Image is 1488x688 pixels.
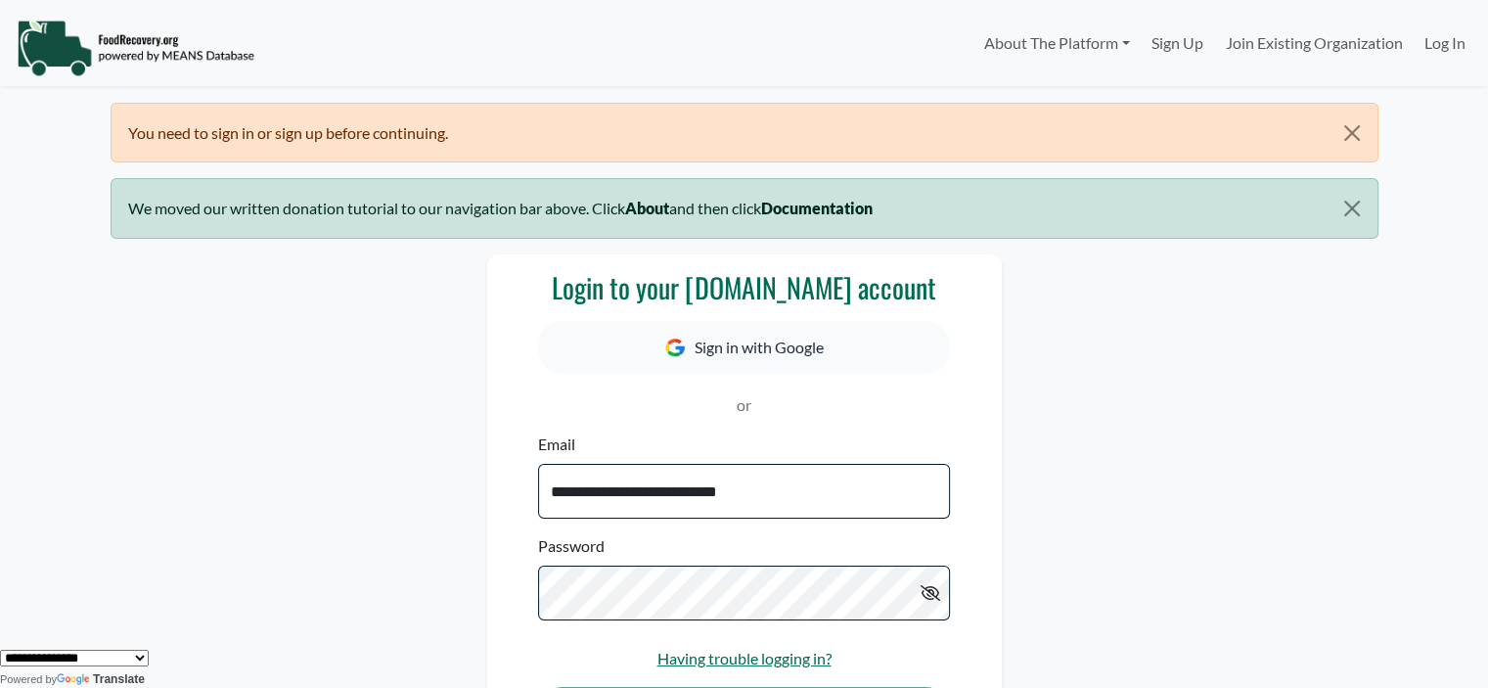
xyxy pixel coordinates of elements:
[1214,23,1413,63] a: Join Existing Organization
[111,178,1378,238] div: We moved our written donation tutorial to our navigation bar above. Click and then click
[625,199,669,217] b: About
[17,19,254,77] img: NavigationLogo_FoodRecovery-91c16205cd0af1ed486a0f1a7774a6544ea792ac00100771e7dd3ec7c0e58e41.png
[111,103,1378,162] div: You need to sign in or sign up before continuing.
[538,433,575,456] label: Email
[1327,104,1376,162] button: Close
[57,672,145,686] a: Translate
[1141,23,1214,63] a: Sign Up
[761,199,873,217] b: Documentation
[1414,23,1476,63] a: Log In
[538,393,949,417] p: or
[538,534,605,558] label: Password
[1327,179,1376,238] button: Close
[538,321,949,374] button: Sign in with Google
[57,673,93,687] img: Google Translate
[665,339,685,357] img: Google Icon
[538,271,949,304] h3: Login to your [DOMAIN_NAME] account
[972,23,1140,63] a: About The Platform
